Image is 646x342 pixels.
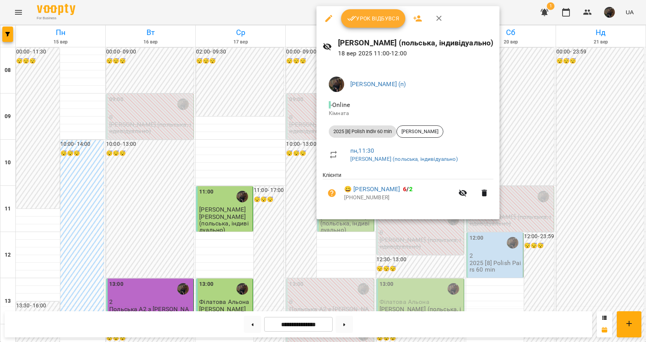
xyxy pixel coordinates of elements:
p: [PHONE_NUMBER] [344,194,454,202]
img: 4dd18d3f289b0c01742a709b71ec83a2.jpeg [329,77,344,92]
a: 😀 [PERSON_NAME] [344,185,400,194]
p: Кімната [329,110,487,117]
div: [PERSON_NAME] [396,125,443,138]
a: [PERSON_NAME] (п) [350,80,406,88]
b: / [403,185,412,193]
span: 2025 [8] Polish Indiv 60 min [329,128,396,135]
ul: Клієнти [323,171,493,210]
button: Урок відбувся [341,9,406,28]
h6: [PERSON_NAME] (польська, індивідуально) [338,37,494,49]
a: пн , 11:30 [350,147,374,154]
a: [PERSON_NAME] (польська, індивідуально) [350,156,458,162]
p: 18 вер 2025 11:00 - 12:00 [338,49,494,58]
span: 2 [409,185,413,193]
span: Урок відбувся [347,14,400,23]
span: [PERSON_NAME] [397,128,443,135]
span: - Online [329,101,351,108]
span: 6 [403,185,406,193]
